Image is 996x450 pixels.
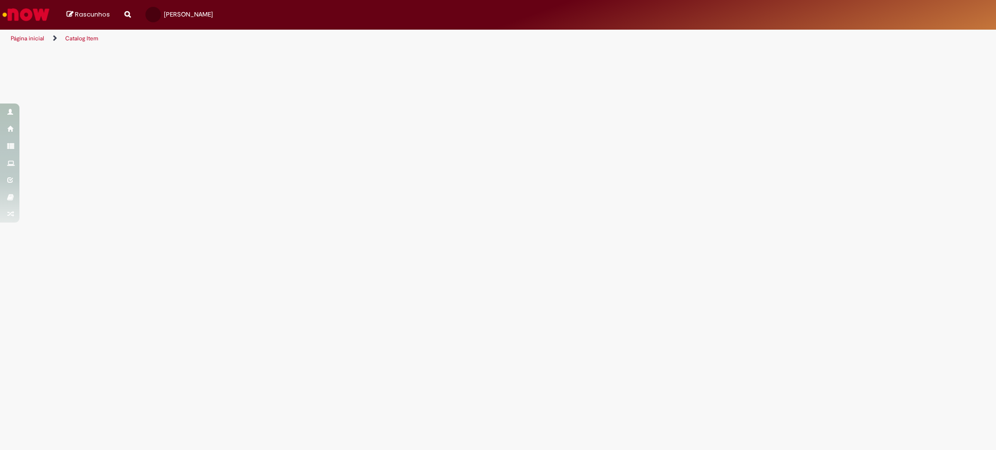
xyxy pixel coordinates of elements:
a: Catalog Item [65,35,98,42]
span: [PERSON_NAME] [164,10,213,18]
span: Rascunhos [75,10,110,19]
img: ServiceNow [1,5,51,24]
ul: Trilhas de página [7,30,657,48]
a: Página inicial [11,35,44,42]
a: Rascunhos [67,10,110,19]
